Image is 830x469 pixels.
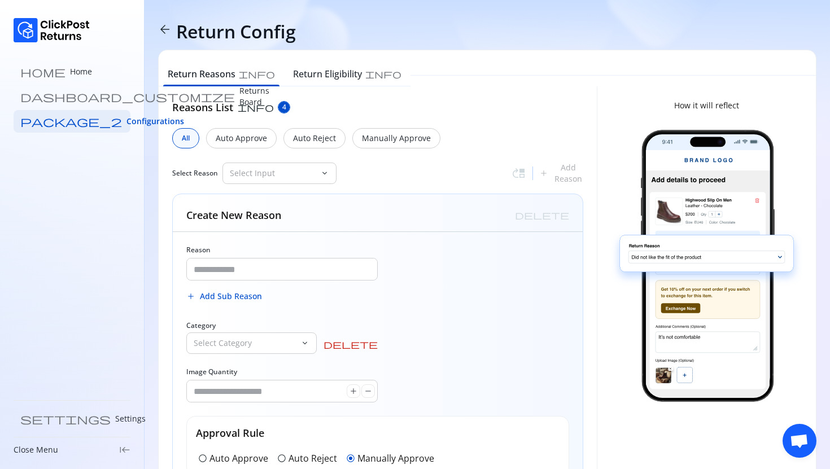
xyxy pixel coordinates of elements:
[783,424,816,458] div: Open chat
[14,85,130,108] a: dashboard_customize Returns Board
[239,85,269,108] p: Returns Board
[200,291,262,302] span: Add Sub Reason
[611,125,802,407] img: return-image
[186,246,211,255] label: Reason
[186,321,216,330] span: Category
[14,444,130,455] div: Close Menukeyboard_tab_rtl
[176,20,296,43] h4: Return Config
[194,337,296,349] p: Select Category
[70,66,92,77] p: Home
[293,67,362,81] h6: Return Eligibility
[293,133,336,144] p: Auto Reject
[362,133,431,144] p: Manually Approve
[14,444,58,455] p: Close Menu
[14,110,130,133] a: package_2 Configurations
[239,69,275,78] span: info
[364,387,373,396] span: remove
[357,452,434,465] p: Manually Approve
[209,452,268,465] p: Auto Approve
[20,116,122,127] span: package_2
[349,387,358,396] span: add
[20,413,111,424] span: settings
[674,100,739,111] p: How it will reflect
[198,454,207,463] span: radio_button_unchecked
[320,169,329,178] span: keyboard_arrow_down
[172,100,233,115] h5: Reasons List
[172,169,218,178] span: Select Reason
[186,292,195,301] span: add
[14,18,90,42] img: Logo
[14,407,130,430] a: settings Settings
[20,91,235,102] span: dashboard_customize
[20,66,65,77] span: home
[186,367,237,376] label: Image Quantity
[115,413,146,424] p: Settings
[119,444,130,455] span: keyboard_tab_rtl
[282,103,286,112] span: 4
[346,454,355,463] span: radio_button_checked
[196,426,560,440] h5: Approval Rule
[186,208,281,222] h5: Create New Reason
[158,23,172,36] span: arrow_back
[186,285,262,308] button: Add Sub Reason
[230,168,316,179] p: Select Input
[365,69,401,78] span: info
[238,103,274,112] span: info
[14,60,130,83] a: home Home
[182,134,190,143] span: All
[168,67,235,81] h6: Return Reasons
[289,452,337,465] p: Auto Reject
[216,133,267,144] p: Auto Approve
[300,339,309,348] span: keyboard_arrow_down
[126,116,184,127] span: Configurations
[324,340,378,349] span: delete
[277,454,286,463] span: radio_button_unchecked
